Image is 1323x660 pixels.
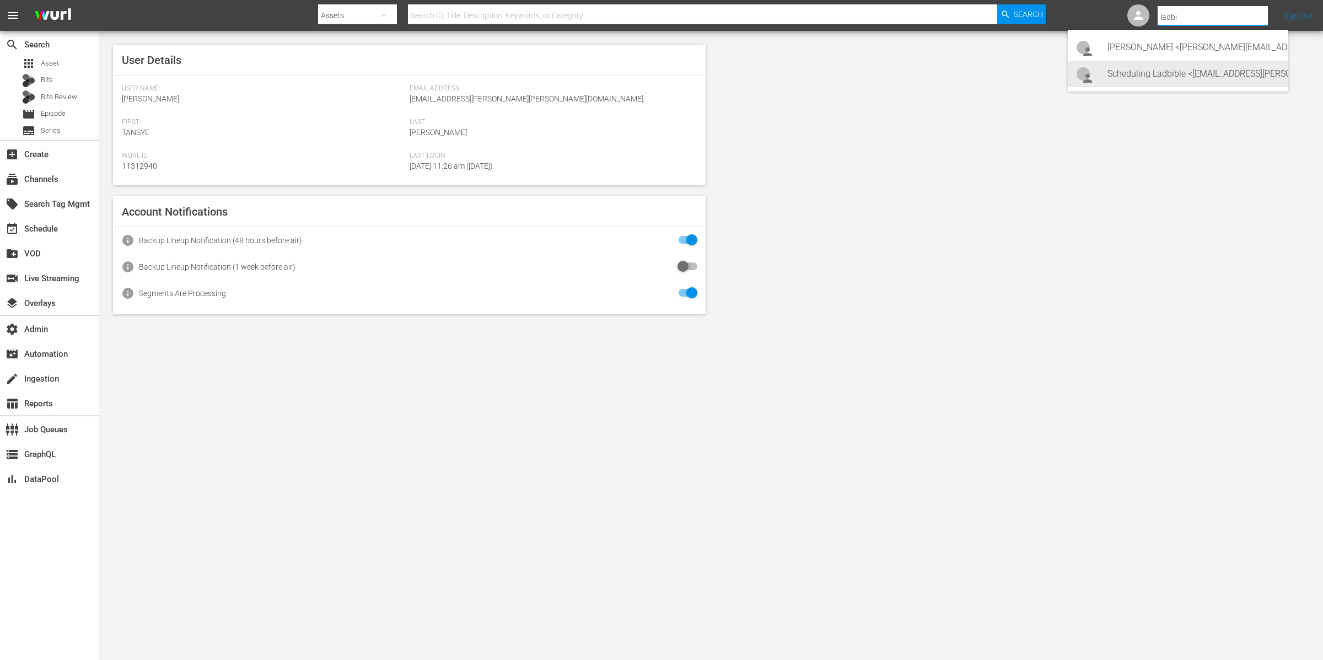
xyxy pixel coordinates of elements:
span: [DATE] 11:26 am ([DATE]) [410,162,493,170]
span: Last Login [410,152,692,160]
span: Email Address: [410,84,692,93]
a: Sign Out [1284,11,1313,20]
span: Episode [22,108,35,121]
span: Automation [6,347,19,361]
span: [PERSON_NAME] [122,94,179,103]
span: 11312940 [122,162,157,170]
div: [PERSON_NAME] <[PERSON_NAME][EMAIL_ADDRESS][PERSON_NAME][DOMAIN_NAME]> [1107,34,1279,61]
span: menu [7,9,20,22]
span: First [122,118,404,127]
span: Series [22,124,35,137]
img: ans4CAIJ8jUAAAAAAAAAAAAAAAAAAAAAAAAgQb4GAAAAAAAAAAAAAAAAAAAAAAAAJMjXAAAAAAAAAAAAAAAAAAAAAAAAgAT5G... [26,3,79,29]
span: Search [1014,4,1043,24]
div: Bits [22,74,35,87]
span: User Details [122,53,181,67]
span: Job Queues [6,423,19,436]
div: Segments Are Processing [139,289,226,298]
div: Bits Review [22,90,35,104]
div: Backup Lineup Notification (1 week before air) [139,262,295,271]
div: Backup Lineup Notification (48 hours before air) [139,236,302,245]
span: info [121,260,135,273]
span: Channels [6,173,19,186]
span: Ingestion [6,372,19,385]
span: info [121,234,135,247]
span: Last [410,118,692,127]
span: Overlays [6,297,19,310]
span: Bits Review [41,92,77,103]
span: User Name: [122,84,404,93]
button: Search [997,4,1046,24]
span: Episode [41,108,66,119]
span: Search [6,38,19,51]
span: [PERSON_NAME] [410,128,467,137]
span: Search Tag Mgmt [6,197,19,211]
span: VOD [6,247,19,260]
span: Wurl Id [122,152,404,160]
span: Series [41,125,61,136]
span: Reports [6,397,19,410]
div: Scheduling Ladbible <[EMAIL_ADDRESS][PERSON_NAME][DOMAIN_NAME]> [1107,61,1279,87]
span: Admin [6,323,19,336]
span: DataPool [6,473,19,486]
span: Account Notifications [122,205,228,218]
span: info [121,287,135,300]
span: [EMAIL_ADDRESS][PERSON_NAME][PERSON_NAME][DOMAIN_NAME] [410,94,643,103]
span: Create [6,148,19,161]
span: Bits [41,74,53,85]
span: Tansye [122,128,149,137]
span: GraphQL [6,448,19,461]
span: Asset [22,57,35,70]
span: Schedule [6,222,19,235]
span: Asset [41,58,59,69]
span: Live Streaming [6,272,19,285]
